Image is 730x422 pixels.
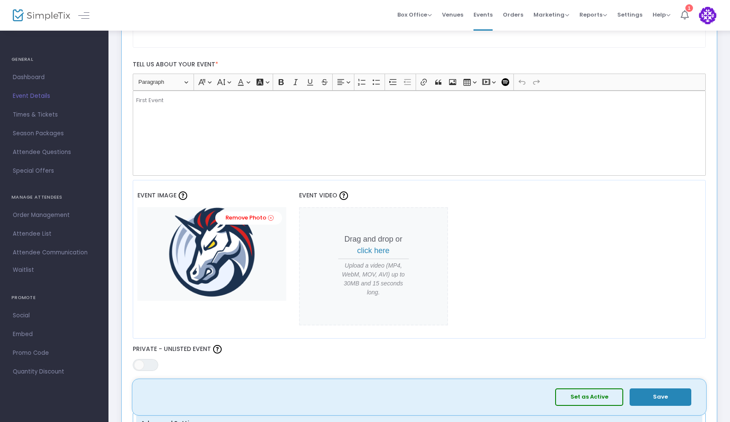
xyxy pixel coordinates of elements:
[128,56,710,74] label: Tell us about your event
[653,11,670,19] span: Help
[13,147,96,158] span: Attendee Questions
[11,189,97,206] h4: MANAGE ATTENDEES
[137,207,286,301] img: 1inchtoken.png
[134,76,192,89] button: Paragraph
[13,348,96,359] span: Promo Code
[136,96,702,105] p: First Event
[533,11,569,19] span: Marketing
[213,345,222,354] img: question-mark
[13,91,96,102] span: Event Details
[357,246,390,255] span: click here
[338,261,409,297] span: Upload a video (MP4, WebM, MOV, AVI) up to 30MB and 15 seconds long.
[13,366,96,377] span: Quantity Discount
[630,388,691,406] button: Save
[13,109,96,120] span: Times & Tickets
[133,74,706,91] div: Editor toolbar
[685,4,693,12] div: 1
[339,191,348,200] img: question-mark
[397,11,432,19] span: Box Office
[13,210,96,221] span: Order Management
[11,51,97,68] h4: GENERAL
[13,266,34,274] span: Waitlist
[579,11,607,19] span: Reports
[473,4,493,26] span: Events
[13,72,96,83] span: Dashboard
[179,191,187,200] img: question-mark
[137,191,177,200] span: Event Image
[617,4,642,26] span: Settings
[299,191,337,200] span: Event Video
[338,234,409,257] p: Drag and drop or
[133,343,706,356] label: Private - Unlisted Event
[138,77,182,87] span: Paragraph
[215,211,282,225] a: Remove Photo
[13,310,96,321] span: Social
[13,228,96,240] span: Attendee List
[11,289,97,306] h4: PROMOTE
[13,165,96,177] span: Special Offers
[13,329,96,340] span: Embed
[555,388,623,406] button: Set as Active
[442,4,463,26] span: Venues
[13,128,96,139] span: Season Packages
[133,91,706,176] div: Rich Text Editor, main
[13,247,96,258] span: Attendee Communication
[133,379,706,392] label: Enable Event Access Restriction
[503,4,523,26] span: Orders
